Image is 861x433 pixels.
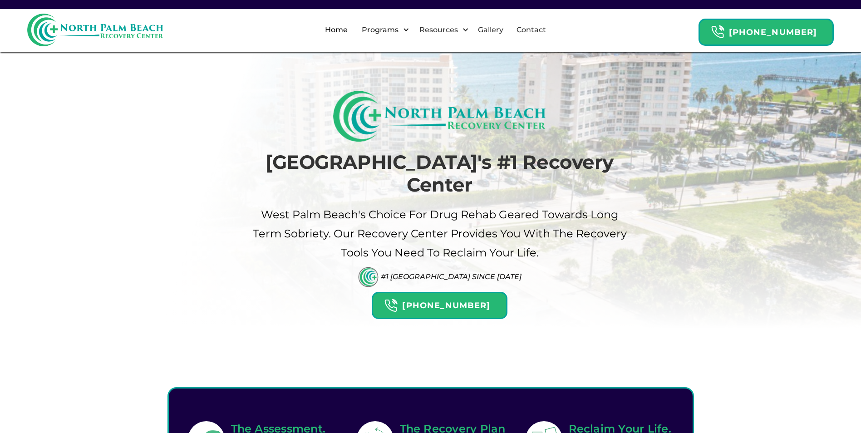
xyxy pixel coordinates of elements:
div: #1 [GEOGRAPHIC_DATA] Since [DATE] [381,272,522,281]
img: Header Calendar Icons [384,299,398,313]
strong: [PHONE_NUMBER] [402,300,490,310]
div: Programs [359,25,401,35]
p: West palm beach's Choice For drug Rehab Geared Towards Long term sobriety. Our Recovery Center pr... [251,205,628,262]
img: Header Calendar Icons [711,25,724,39]
a: Contact [511,15,551,44]
img: North Palm Beach Recovery Logo (Rectangle) [333,91,546,142]
a: Header Calendar Icons[PHONE_NUMBER] [699,14,834,46]
div: Programs [354,15,412,44]
div: Resources [412,15,471,44]
a: Header Calendar Icons[PHONE_NUMBER] [372,287,507,319]
h1: [GEOGRAPHIC_DATA]'s #1 Recovery Center [251,151,628,197]
a: Home [320,15,353,44]
a: Gallery [472,15,509,44]
strong: [PHONE_NUMBER] [729,27,817,37]
div: Resources [417,25,460,35]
